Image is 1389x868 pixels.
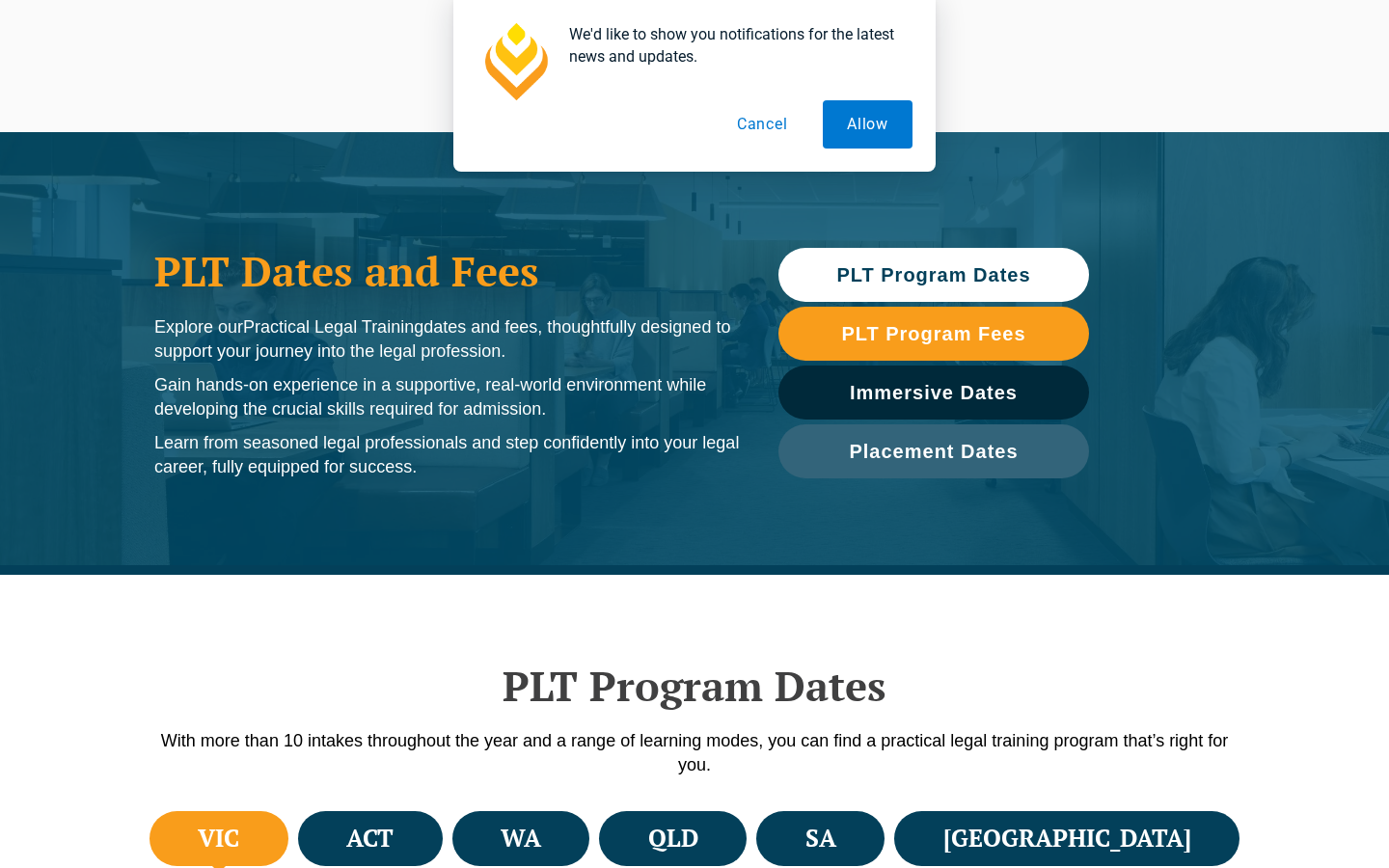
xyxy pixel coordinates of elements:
[778,248,1089,302] a: PLT Program Dates
[154,431,740,479] p: Learn from seasoned legal professionals and step confidently into your legal career, fully equipp...
[849,442,1018,461] span: Placement Dates
[554,23,912,68] div: We'd like to show you notifications for the latest news and updates.
[145,729,1244,777] p: With more than 10 intakes throughout the year and a range of learning modes, you can find a pract...
[841,324,1025,343] span: PLT Program Fees
[850,383,1018,402] span: Immersive Dates
[243,317,423,337] span: Practical Legal Training
[836,265,1030,285] span: PLT Program Dates
[154,373,740,421] p: Gain hands-on experience in a supportive, real-world environment while developing the crucial ski...
[477,23,554,100] img: notification icon
[154,315,740,364] p: Explore our dates and fees, thoughtfully designed to support your journey into the legal profession.
[778,366,1089,420] a: Immersive Dates
[648,823,698,854] h4: QLD
[346,823,394,854] h4: ACT
[501,823,541,854] h4: WA
[778,307,1089,361] a: PLT Program Fees
[805,823,836,854] h4: SA
[778,424,1089,478] a: Placement Dates
[943,823,1191,854] h4: [GEOGRAPHIC_DATA]
[713,100,812,149] button: Cancel
[154,247,740,295] h1: PLT Dates and Fees
[823,100,912,149] button: Allow
[145,662,1244,710] h2: PLT Program Dates
[198,823,239,854] h4: VIC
